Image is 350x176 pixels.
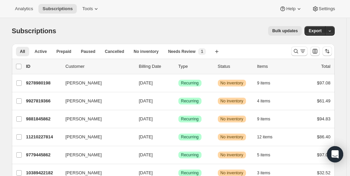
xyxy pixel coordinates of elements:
[221,152,243,158] span: No inventory
[62,114,129,124] button: [PERSON_NAME]
[317,152,331,157] span: $97.08
[211,47,222,56] button: Create new view
[26,150,331,160] div: 9779445862[PERSON_NAME][DATE]SuccessRecurringWarningNo inventory5 items$97.08
[257,80,270,86] span: 9 items
[42,6,73,12] span: Subscriptions
[26,80,60,86] p: 9278980198
[15,6,33,12] span: Analytics
[257,98,270,104] span: 4 items
[26,116,60,122] p: 9881845862
[257,63,291,70] div: Items
[257,116,270,122] span: 9 items
[291,46,308,56] button: Search and filter results
[81,49,95,54] span: Paused
[257,132,280,142] button: 12 items
[317,80,331,85] span: $97.08
[221,134,243,140] span: No inventory
[139,134,153,139] span: [DATE]
[66,63,134,70] p: Customer
[309,28,321,34] span: Export
[56,49,71,54] span: Prepaid
[66,116,102,122] span: [PERSON_NAME]
[26,114,331,124] div: 9881845862[PERSON_NAME][DATE]SuccessRecurringWarningNo inventory9 items$94.83
[82,6,93,12] span: Tools
[317,98,331,103] span: $61.49
[26,152,60,158] p: 9779445862
[257,150,278,160] button: 5 items
[178,63,212,70] div: Type
[62,96,129,106] button: [PERSON_NAME]
[181,170,199,176] span: Recurring
[139,170,153,175] span: [DATE]
[26,63,60,70] p: ID
[268,26,302,36] button: Bulk updates
[139,152,153,157] span: [DATE]
[134,49,158,54] span: No inventory
[221,98,243,104] span: No inventory
[181,116,199,122] span: Recurring
[12,27,56,35] span: Subscriptions
[26,96,331,106] div: 9927819366[PERSON_NAME][DATE]SuccessRecurringWarningNo inventory4 items$61.49
[218,63,252,70] p: Status
[327,146,343,162] div: Open Intercom Messenger
[181,134,199,140] span: Recurring
[20,49,25,54] span: All
[321,63,330,70] p: Total
[62,132,129,142] button: [PERSON_NAME]
[181,152,199,158] span: Recurring
[308,4,339,14] button: Settings
[26,132,331,142] div: 11210227814[PERSON_NAME][DATE]SuccessRecurringWarningNo inventory12 items$86.40
[11,4,37,14] button: Analytics
[66,152,102,158] span: [PERSON_NAME]
[221,80,243,86] span: No inventory
[275,4,306,14] button: Help
[257,114,278,124] button: 9 items
[317,170,331,175] span: $32.52
[26,78,331,88] div: 9278980198[PERSON_NAME][DATE]SuccessRecurringWarningNo inventory9 items$97.08
[181,98,199,104] span: Recurring
[272,28,298,34] span: Bulk updates
[257,96,278,106] button: 4 items
[304,26,326,36] button: Export
[26,63,331,70] div: IDCustomerBilling DateTypeStatusItemsTotal
[257,78,278,88] button: 9 items
[221,170,243,176] span: No inventory
[286,6,295,12] span: Help
[310,46,320,56] button: Customize table column order and visibility
[26,134,60,140] p: 11210227814
[139,80,153,85] span: [DATE]
[317,116,331,121] span: $94.83
[66,98,102,104] span: [PERSON_NAME]
[26,98,60,104] p: 9927819366
[257,134,273,140] span: 12 items
[105,49,124,54] span: Cancelled
[139,98,153,103] span: [DATE]
[257,152,270,158] span: 5 items
[201,49,203,54] span: 1
[35,49,47,54] span: Active
[66,80,102,86] span: [PERSON_NAME]
[139,116,153,121] span: [DATE]
[257,170,270,176] span: 3 items
[168,49,196,54] span: Needs Review
[317,134,331,139] span: $86.40
[62,78,129,89] button: [PERSON_NAME]
[38,4,77,14] button: Subscriptions
[139,63,173,70] p: Billing Date
[181,80,199,86] span: Recurring
[78,4,104,14] button: Tools
[319,6,335,12] span: Settings
[322,46,332,56] button: Sort the results
[62,150,129,160] button: [PERSON_NAME]
[66,134,102,140] span: [PERSON_NAME]
[221,116,243,122] span: No inventory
